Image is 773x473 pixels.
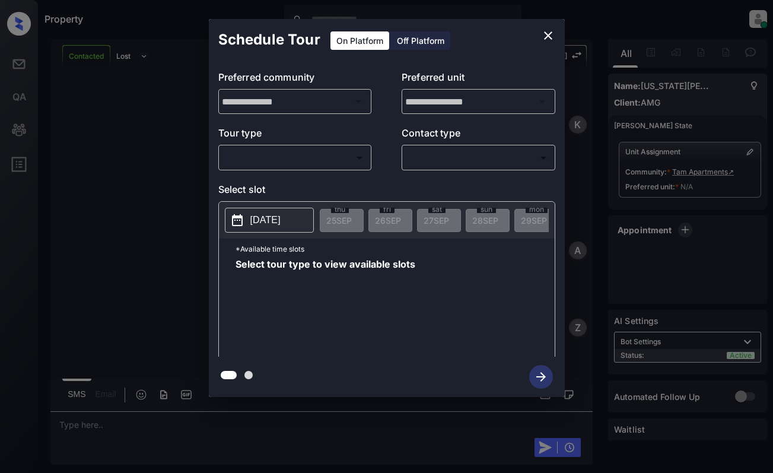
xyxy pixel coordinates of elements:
[218,126,372,145] p: Tour type
[218,70,372,89] p: Preferred community
[225,208,314,233] button: [DATE]
[250,213,281,227] p: [DATE]
[330,31,389,50] div: On Platform
[391,31,450,50] div: Off Platform
[218,182,555,201] p: Select slot
[402,126,555,145] p: Contact type
[236,239,555,259] p: *Available time slots
[209,19,330,61] h2: Schedule Tour
[236,259,415,354] span: Select tour type to view available slots
[402,70,555,89] p: Preferred unit
[536,24,560,47] button: close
